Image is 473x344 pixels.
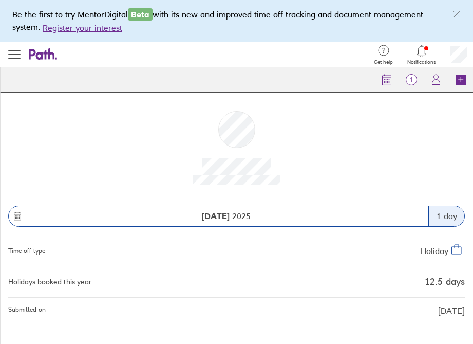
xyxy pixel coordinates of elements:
[438,306,465,315] span: [DATE]
[12,8,461,34] div: Be the first to try MentorDigital with its new and improved time off tracking and document manage...
[202,211,251,221] span: 2025
[8,243,45,256] div: Time off type
[128,8,153,21] span: Beta
[421,245,448,256] span: Holiday
[399,67,424,92] a: 1
[399,76,424,84] span: 1
[374,59,393,65] span: Get help
[202,211,230,221] strong: [DATE]
[428,206,464,226] div: 1 day
[425,277,465,287] div: 12.5 days
[407,44,436,65] a: Notifications
[8,278,92,286] div: Holidays booked this year
[407,59,436,65] span: Notifications
[8,306,46,315] span: Submitted on
[43,22,122,34] button: Register your interest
